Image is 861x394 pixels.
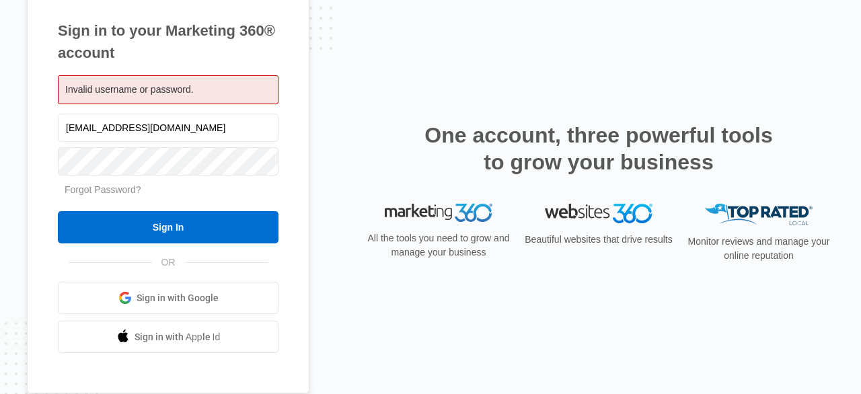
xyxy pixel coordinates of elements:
h2: One account, three powerful tools to grow your business [420,122,777,175]
p: All the tools you need to grow and manage your business [363,231,514,260]
span: Invalid username or password. [65,84,194,95]
span: OR [152,255,185,270]
input: Email [58,114,278,142]
img: Top Rated Local [705,204,813,226]
a: Sign in with Google [58,282,278,314]
a: Sign in with Apple Id [58,321,278,353]
input: Sign In [58,211,278,243]
p: Monitor reviews and manage your online reputation [683,235,834,263]
h1: Sign in to your Marketing 360® account [58,19,278,64]
p: Beautiful websites that drive results [523,233,674,247]
img: Websites 360 [545,204,652,223]
span: Sign in with Apple Id [135,330,221,344]
span: Sign in with Google [137,291,219,305]
img: Marketing 360 [385,204,492,223]
a: Forgot Password? [65,184,141,195]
